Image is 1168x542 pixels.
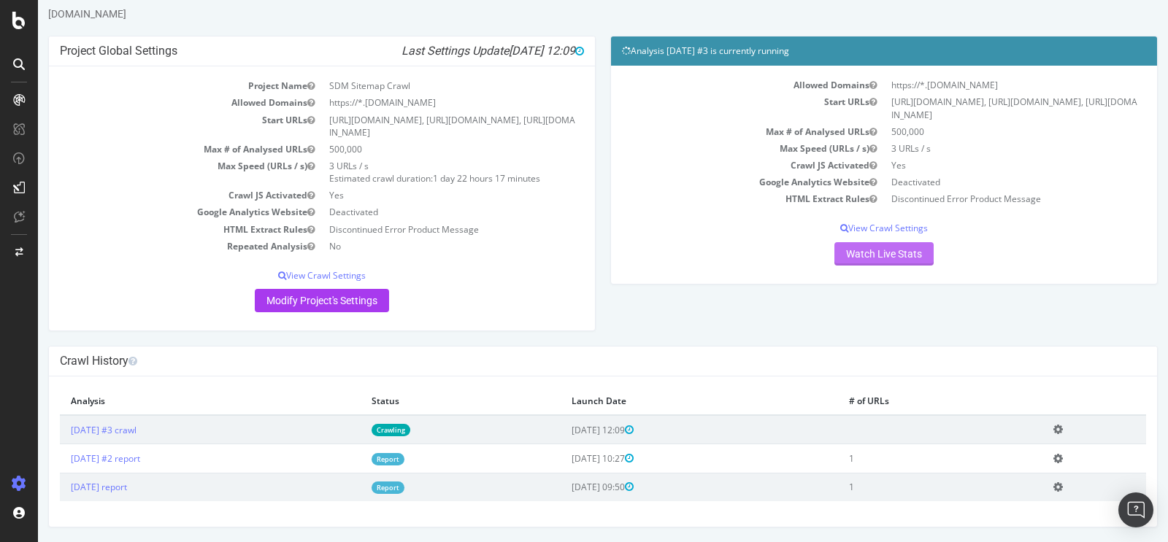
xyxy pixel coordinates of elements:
td: 500,000 [846,123,1108,140]
div: Open Intercom Messenger [1118,492,1153,527]
td: Max Speed (URLs / s) [22,158,284,187]
span: [DATE] 10:27 [534,452,596,465]
td: Allowed Domains [22,94,284,111]
th: Launch Date [523,387,799,415]
th: # of URLs [800,387,1004,415]
span: [DATE] 12:09 [471,44,546,58]
p: View Crawl Settings [22,269,546,282]
td: Discontinued Error Product Message [846,190,1108,207]
td: Max Speed (URLs / s) [584,140,846,157]
td: Deactivated [846,174,1108,190]
td: Allowed Domains [584,77,846,93]
h4: Project Global Settings [22,44,546,58]
td: Start URLs [584,93,846,123]
td: Start URLs [22,112,284,141]
a: Modify Project's Settings [217,289,351,312]
td: HTML Extract Rules [584,190,846,207]
td: Deactivated [284,204,546,220]
td: Google Analytics Website [22,204,284,220]
h4: Crawl History [22,354,1108,368]
td: 500,000 [284,141,546,158]
p: View Crawl Settings [584,222,1108,234]
th: Analysis [22,387,323,415]
td: Max # of Analysed URLs [22,141,284,158]
td: https://*.[DOMAIN_NAME] [846,77,1108,93]
th: Status [323,387,523,415]
a: [DATE] report [33,481,89,493]
td: Repeated Analysis [22,238,284,255]
a: [DATE] #2 report [33,452,102,465]
h4: Analysis [DATE] #3 is currently running [584,44,1108,58]
a: Watch Live Stats [796,242,896,266]
td: Discontinued Error Product Message [284,221,546,238]
td: Google Analytics Website [584,174,846,190]
div: [DOMAIN_NAME] [10,7,1120,21]
a: Crawling [334,424,372,436]
td: HTML Extract Rules [22,221,284,238]
span: [DATE] 09:50 [534,481,596,493]
td: 3 URLs / s Estimated crawl duration: [284,158,546,187]
td: SDM Sitemap Crawl [284,77,546,94]
td: [URL][DOMAIN_NAME], [URL][DOMAIN_NAME], [URL][DOMAIN_NAME] [284,112,546,141]
i: Last Settings Update [364,44,546,58]
td: Yes [284,187,546,204]
a: Report [334,481,366,494]
td: Project Name [22,77,284,94]
span: [DATE] 12:09 [534,424,596,436]
a: Report [334,453,366,465]
td: [URL][DOMAIN_NAME], [URL][DOMAIN_NAME], [URL][DOMAIN_NAME] [846,93,1108,123]
td: 1 [800,473,1004,501]
a: [DATE] #3 crawl [33,424,99,436]
td: Crawl JS Activated [22,187,284,204]
td: No [284,238,546,255]
span: 1 day 22 hours 17 minutes [395,172,502,185]
td: Yes [846,157,1108,174]
td: Crawl JS Activated [584,157,846,174]
td: 3 URLs / s [846,140,1108,157]
td: https://*.[DOMAIN_NAME] [284,94,546,111]
td: 1 [800,444,1004,473]
td: Max # of Analysed URLs [584,123,846,140]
